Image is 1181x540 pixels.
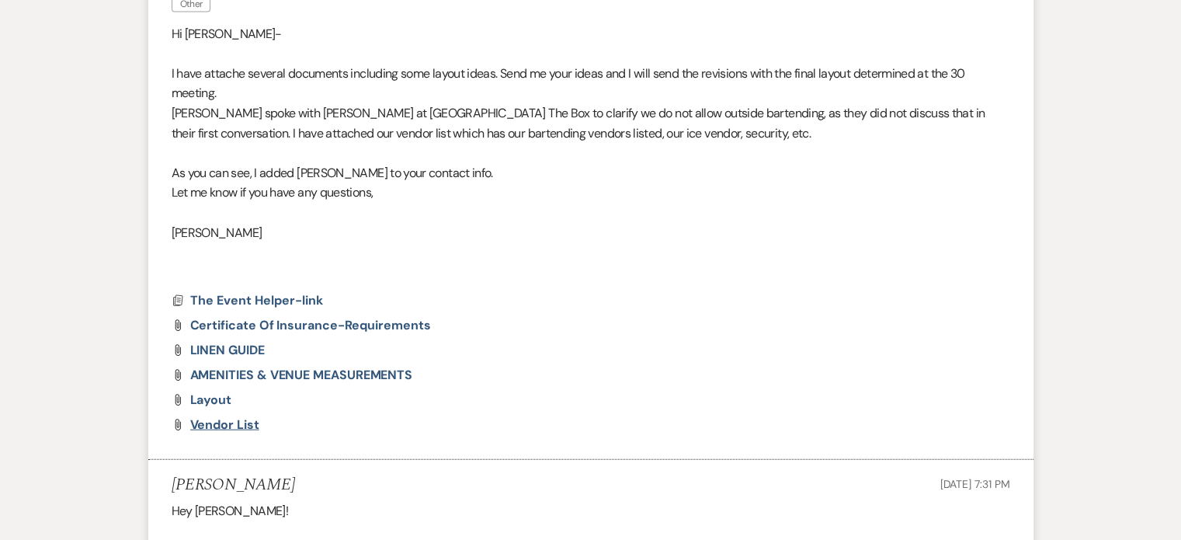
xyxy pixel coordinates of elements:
span: LINEN GUIDE [190,342,265,358]
p: [PERSON_NAME] [172,223,1010,243]
span: [DATE] 7:31 PM [940,477,1009,491]
p: [PERSON_NAME] spoke with [PERSON_NAME] at [GEOGRAPHIC_DATA] The Box to clarify we do not allow ou... [172,103,1010,143]
a: AMENITIES & VENUE MEASUREMENTS [190,369,413,381]
p: As you can see, I added [PERSON_NAME] to your contact info. [172,163,1010,183]
p: Let me know if you have any questions, [172,183,1010,203]
button: The Event Helper-link [190,291,327,310]
p: Hi [PERSON_NAME]- [172,24,1010,44]
span: Vendor List [190,416,259,433]
a: Certificate of Insurance-Requirements [190,319,431,332]
span: AMENITIES & VENUE MEASUREMENTS [190,367,413,383]
span: layout [190,392,232,408]
span: The Event Helper-link [190,292,323,308]
a: LINEN GUIDE [190,344,265,357]
p: I have attache several documents including some layout ideas. Send me your ideas and I will send ... [172,64,1010,103]
a: Vendor List [190,419,259,431]
a: layout [190,394,232,406]
h5: [PERSON_NAME] [172,476,295,495]
span: Certificate of Insurance-Requirements [190,317,431,333]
